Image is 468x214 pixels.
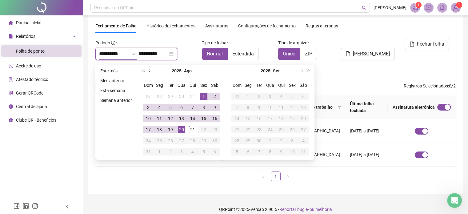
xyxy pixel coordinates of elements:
[353,50,390,58] span: [PERSON_NAME]
[258,172,268,181] button: left
[231,80,242,91] th: Dom
[255,148,263,155] div: 7
[289,126,296,133] div: 26
[300,115,307,122] div: 20
[184,65,192,77] button: month panel
[283,51,295,57] span: Único
[189,148,196,155] div: 4
[294,143,345,167] td: [GEOGRAPHIC_DATA]
[172,65,182,77] button: year panel
[346,51,350,56] span: file
[187,135,198,146] td: 2025-08-28
[283,172,293,181] button: right
[242,124,254,135] td: 2025-09-22
[143,91,154,102] td: 2025-07-27
[211,93,218,100] div: 2
[276,102,287,113] td: 2025-09-11
[140,65,146,77] button: super-prev-year
[209,135,220,146] td: 2025-08-30
[242,102,254,113] td: 2025-09-08
[265,102,276,113] td: 2025-09-10
[254,146,265,157] td: 2025-10-07
[266,137,274,144] div: 1
[439,5,445,10] span: bell
[231,124,242,135] td: 2025-09-21
[265,113,276,124] td: 2025-09-17
[255,104,263,111] div: 9
[266,148,274,155] div: 8
[165,146,176,157] td: 2025-09-02
[165,124,176,135] td: 2025-08-19
[298,113,309,124] td: 2025-09-20
[266,93,274,100] div: 3
[265,91,276,102] td: 2025-09-03
[415,2,422,8] sup: 1
[276,135,287,146] td: 2025-10-02
[156,126,163,133] div: 18
[145,148,152,155] div: 31
[300,104,307,111] div: 13
[176,113,187,124] td: 2025-08-13
[145,126,152,133] div: 17
[187,80,198,91] th: Qui
[294,119,345,143] td: [GEOGRAPHIC_DATA]
[242,80,254,91] th: Seg
[287,91,298,102] td: 2025-09-05
[167,137,174,144] div: 26
[417,3,419,7] span: 1
[244,148,252,155] div: 6
[289,115,296,122] div: 19
[298,124,309,135] td: 2025-09-27
[154,113,165,124] td: 2025-08-11
[145,104,152,111] div: 3
[145,115,152,122] div: 10
[202,39,226,46] span: Tipo de folha
[300,148,307,155] div: 11
[198,80,209,91] th: Sex
[345,143,388,167] td: [DATE] a [DATE]
[154,80,165,91] th: Seg
[98,77,134,84] li: Mês anterior
[205,24,228,28] span: Assinaturas
[187,124,198,135] td: 2025-08-21
[276,113,287,124] td: 2025-09-18
[300,93,307,100] div: 6
[278,115,285,122] div: 18
[211,137,218,144] div: 30
[154,124,165,135] td: 2025-08-18
[265,146,276,157] td: 2025-10-08
[111,41,115,45] span: info-circle
[143,135,154,146] td: 2025-08-24
[345,95,388,119] th: Última folha fechada
[176,102,187,113] td: 2025-08-06
[209,102,220,113] td: 2025-08-09
[209,124,220,135] td: 2025-08-23
[16,20,41,25] span: Página inicial
[146,23,195,28] span: Histórico de fechamentos
[287,135,298,146] td: 2025-10-03
[266,115,274,122] div: 17
[9,21,13,25] span: home
[189,93,196,100] div: 31
[289,104,296,111] div: 12
[200,126,207,133] div: 22
[95,40,110,45] span: Período
[244,115,252,122] div: 15
[338,105,341,109] span: filter
[189,115,196,122] div: 14
[98,87,134,94] li: Esta semana
[278,126,285,133] div: 25
[242,113,254,124] td: 2025-09-15
[167,93,174,100] div: 29
[154,91,165,102] td: 2025-07-28
[341,48,395,60] button: [PERSON_NAME]
[287,80,298,91] th: Sex
[244,104,252,111] div: 8
[176,135,187,146] td: 2025-08-27
[143,102,154,113] td: 2025-08-03
[131,51,136,56] span: swap-right
[143,124,154,135] td: 2025-08-17
[16,34,35,39] span: Relatórios
[9,91,13,95] span: qrcode
[305,51,312,57] span: ZIP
